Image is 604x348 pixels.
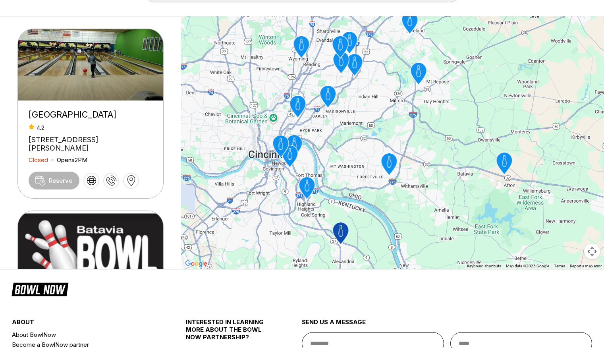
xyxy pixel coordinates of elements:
gmp-advanced-marker: Crossgate Lanes [327,34,353,62]
gmp-advanced-marker: Strikes & Spares Bowling Lanes [328,49,354,77]
div: Opens 2PM [57,156,87,164]
gmp-advanced-marker: Greater Cinti Men's Bowling [288,34,315,62]
gmp-advanced-marker: Stone Lanes [284,93,311,121]
gmp-advanced-marker: Walt's Center Lanes [276,143,303,171]
a: Report a map error [570,264,602,268]
span: Map data ©2025 Google [506,264,549,268]
gmp-advanced-marker: Rotolo | Bowling Bocce Eatery [267,133,294,161]
img: Southern Lanes Sports Center [18,29,164,101]
img: Batavia Bowl [18,211,164,282]
gmp-advanced-marker: Hoppin' Vines [341,52,368,79]
div: [GEOGRAPHIC_DATA] [29,109,152,120]
div: Closed [29,156,48,164]
div: send us a message [302,318,592,332]
gmp-advanced-marker: Scene75 Entertainment Center | Cincinnati [405,60,432,88]
gmp-advanced-marker: Super Bowl Bellewood [281,133,307,160]
gmp-advanced-marker: Loveland Lanes [396,10,423,37]
div: 4.2 [29,124,152,131]
div: INTERESTED IN LEARNING MORE ABOUT THE BOWL NOW PARTNERSHIP? [186,318,273,347]
div: about [12,318,157,330]
gmp-advanced-marker: Batavia Bowl [491,150,517,178]
a: Open this area in Google Maps (opens a new window) [183,259,209,269]
div: [STREET_ADDRESS][PERSON_NAME] [29,135,152,152]
a: Terms [554,264,565,268]
gmp-advanced-marker: La Ru Bowling Lanes [293,175,320,203]
gmp-advanced-marker: Madison Diner [315,83,341,111]
button: Map camera controls [584,244,600,259]
button: Keyboard shortcuts [467,263,501,269]
gmp-advanced-marker: Cherry Grove Lanes [376,151,402,179]
a: About BowlNow [12,330,157,340]
gmp-advanced-marker: Ringo Lanes [336,29,363,57]
img: Google [183,259,209,269]
gmp-advanced-marker: Southern Lanes Sports Center [327,220,354,248]
gmp-advanced-marker: The Pin Deck [405,60,432,88]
